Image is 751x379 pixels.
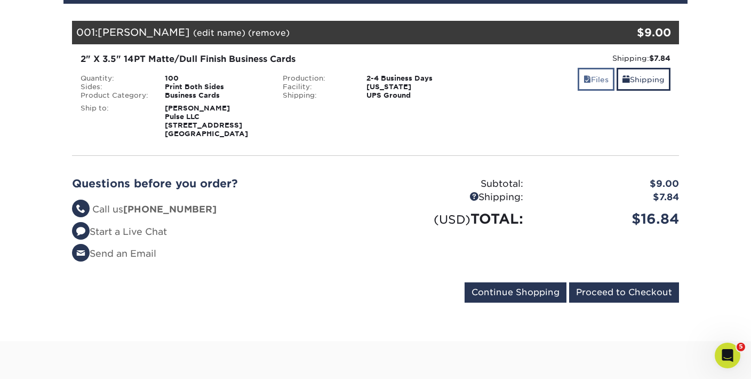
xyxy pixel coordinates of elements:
div: Product Category: [73,91,157,100]
div: Sides: [73,83,157,91]
div: [US_STATE] [358,83,476,91]
div: $9.00 [578,25,671,41]
div: 001: [72,21,578,44]
h2: Questions before you order? [72,177,367,190]
strong: $7.84 [649,54,670,62]
div: UPS Ground [358,91,476,100]
a: (edit name) [193,28,245,38]
div: Shipping: [375,191,531,204]
span: shipping [622,75,630,84]
iframe: Intercom live chat [715,343,740,368]
div: 2" X 3.5" 14PT Matte/Dull Finish Business Cards [81,53,468,66]
div: 2-4 Business Days [358,74,476,83]
div: Subtotal: [375,177,531,191]
input: Continue Shopping [465,282,566,303]
a: (remove) [248,28,290,38]
div: Shipping: [275,91,359,100]
span: files [584,75,591,84]
div: Quantity: [73,74,157,83]
div: Print Both Sides [157,83,275,91]
div: Shipping: [484,53,670,64]
span: [PERSON_NAME] [98,26,190,38]
div: Production: [275,74,359,83]
div: Facility: [275,83,359,91]
strong: [PHONE_NUMBER] [123,204,217,215]
a: Start a Live Chat [72,226,167,237]
div: $7.84 [531,191,687,204]
strong: [PERSON_NAME] Pulse LLC [STREET_ADDRESS] [GEOGRAPHIC_DATA] [165,104,248,138]
a: Shipping [617,68,670,91]
div: TOTAL: [375,209,531,229]
span: 5 [737,343,745,351]
div: 100 [157,74,275,83]
a: Send an Email [72,248,156,259]
a: Files [578,68,614,91]
div: $9.00 [531,177,687,191]
small: (USD) [434,212,470,226]
div: $16.84 [531,209,687,229]
li: Call us [72,203,367,217]
input: Proceed to Checkout [569,282,679,303]
div: Ship to: [73,104,157,138]
div: Business Cards [157,91,275,100]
